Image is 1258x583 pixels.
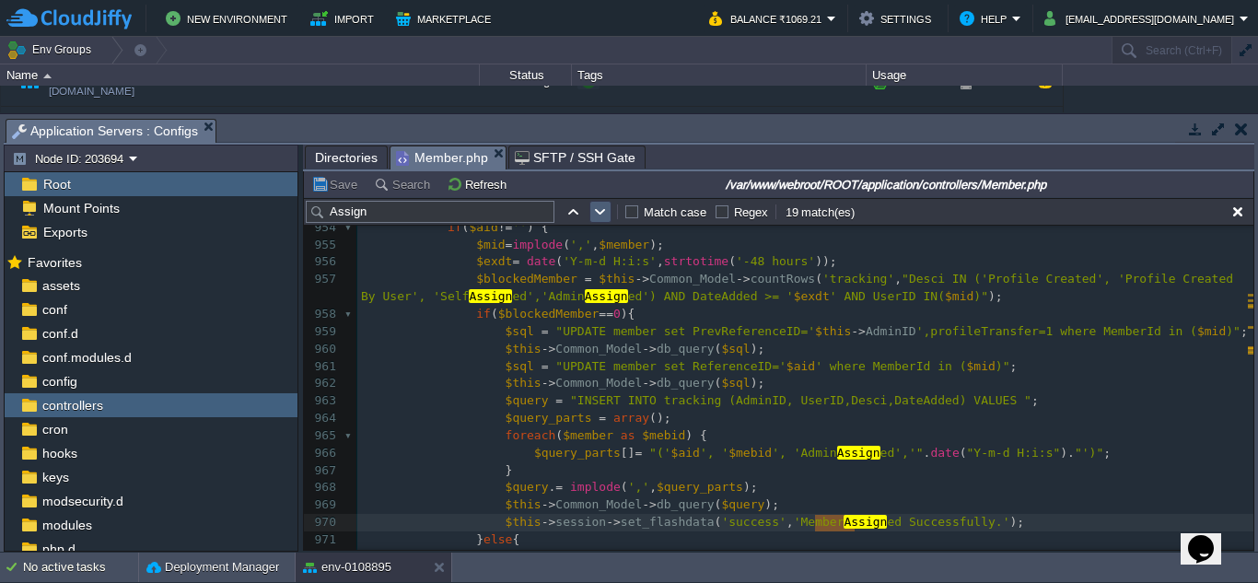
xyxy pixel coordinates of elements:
div: Tags [573,64,866,86]
span: . [549,480,556,494]
span: -> [542,376,556,390]
button: Node ID: 203694 [12,150,129,167]
span: -> [606,515,621,529]
span: Assign [1009,550,1053,564]
span: = [506,238,513,251]
span: )" [996,359,1010,373]
span: ( [715,376,722,390]
span: { [512,532,519,546]
span: , [894,272,902,286]
span: ( [715,497,722,511]
span: $mid [476,238,505,251]
span: -> [542,515,556,529]
span: date [930,446,959,460]
span: = [542,359,549,373]
button: Help [960,7,1012,29]
span: ',' [570,238,591,251]
span: date [527,254,555,268]
span: $this [815,324,851,338]
span: $mid [967,359,996,373]
span: "')" [1075,446,1103,460]
div: 956 [304,253,341,271]
span: ( [555,254,563,268]
div: 970 [304,514,341,531]
span: countRows [751,272,815,286]
span: $mebid [728,446,772,460]
span: ( [960,446,967,460]
span: ' where MemberId in ( [815,359,966,373]
span: -> [851,324,866,338]
span: Common_Model [555,497,642,511]
span: $query [506,480,549,494]
span: set_flashdata [621,515,715,529]
span: -> [642,342,657,356]
div: 971 [304,531,341,549]
span: set_flashdata [621,550,715,564]
span: , [772,550,779,564]
span: $exdt [794,289,830,303]
div: 964 [304,410,341,427]
span: 'error' [721,550,772,564]
span: )); [815,254,836,268]
span: ; [1241,324,1248,338]
div: 963 [304,392,341,410]
div: Usage [868,64,1062,86]
span: = [555,480,563,494]
span: session [555,550,606,564]
span: ed Successfully.' [887,515,1009,529]
a: php.d [39,541,78,557]
span: ); [764,497,779,511]
span: conf.modules.d [39,349,134,366]
span: , [649,480,657,494]
span: Common_Model [555,342,642,356]
a: [DOMAIN_NAME] [49,82,134,100]
img: AMDAwAAAACH5BAEAAAAALAAAAAABAAEAAAICRAEAOw== [1,107,16,157]
button: Refresh [447,176,512,192]
span: $mid [945,289,973,303]
span: conf [39,301,70,318]
span: } [361,532,483,546]
span: ); [751,376,765,390]
span: -> [635,272,649,286]
button: Settings [859,7,937,29]
span: ); [751,342,765,356]
a: config [39,373,80,390]
span: ( [621,480,628,494]
span: ' AND UserID IN( [830,289,945,303]
span: $sql [721,342,750,356]
span: -> [542,550,556,564]
span: $member [599,238,649,251]
span: else [483,532,512,546]
span: Common_Model [555,376,642,390]
span: '' [512,220,527,234]
span: array [613,411,649,425]
a: assets [39,277,83,294]
span: session [555,515,606,529]
span: ); [743,480,758,494]
span: ); [988,289,1003,303]
span: , [657,254,664,268]
div: 19 match(es) [784,204,857,221]
span: $query_parts [657,480,743,494]
span: 'Member [794,515,844,529]
span: -> [542,342,556,356]
button: Env Groups [6,37,98,63]
div: 966 [304,445,341,462]
a: controllers [39,397,106,414]
div: Status [481,64,571,86]
span: "Y-m-d H:i:s" [967,446,1061,460]
span: ed') AND DateAdded >= ' [628,289,794,303]
span: $sql [721,376,750,390]
span: 'Y-m-d H:i:s' [563,254,657,268]
a: conf.d [39,325,81,342]
button: env-0108895 [303,558,391,577]
div: 960 [304,341,341,358]
span: Member.php [396,146,488,169]
a: Exports [40,224,90,240]
span: ( [715,342,722,356]
button: Save [311,176,363,192]
span: = [542,324,549,338]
